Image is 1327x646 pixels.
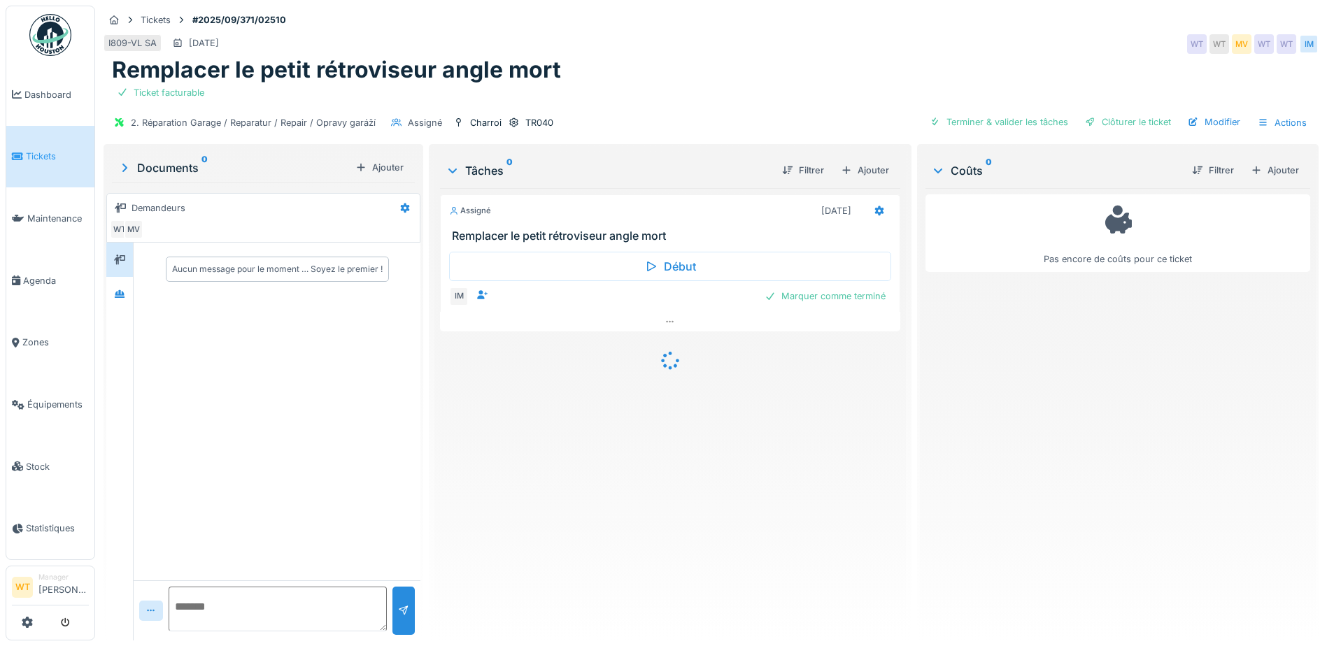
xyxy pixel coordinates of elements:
[1209,34,1229,54] div: WT
[1187,34,1207,54] div: WT
[118,159,350,176] div: Documents
[446,162,771,179] div: Tâches
[187,13,292,27] strong: #2025/09/371/02510
[835,161,895,180] div: Ajouter
[350,158,409,177] div: Ajouter
[1251,113,1313,133] div: Actions
[470,116,502,129] div: Charroi
[449,252,891,281] div: Début
[1182,113,1246,131] div: Modifier
[1232,34,1251,54] div: MV
[26,522,89,535] span: Statistiques
[27,212,89,225] span: Maintenance
[24,88,89,101] span: Dashboard
[27,398,89,411] span: Équipements
[935,201,1301,266] div: Pas encore de coûts pour ce ticket
[6,126,94,188] a: Tickets
[141,13,171,27] div: Tickets
[38,572,89,582] div: Manager
[26,150,89,163] span: Tickets
[26,460,89,473] span: Stock
[29,14,71,56] img: Badge_color-CXgf-gQk.svg
[1277,34,1296,54] div: WT
[986,162,992,179] sup: 0
[38,572,89,602] li: [PERSON_NAME]
[6,312,94,374] a: Zones
[449,287,469,306] div: IM
[23,274,89,287] span: Agenda
[6,498,94,560] a: Statistiques
[931,162,1181,179] div: Coûts
[759,287,891,306] div: Marquer comme terminé
[408,116,442,129] div: Assigné
[201,159,208,176] sup: 0
[131,116,376,129] div: 2. Réparation Garage / Reparatur / Repair / Opravy garáží
[452,229,894,243] h3: Remplacer le petit rétroviseur angle mort
[134,86,204,99] div: Ticket facturable
[110,220,129,239] div: WT
[6,64,94,126] a: Dashboard
[112,57,561,83] h1: Remplacer le petit rétroviseur angle mort
[12,577,33,598] li: WT
[924,113,1074,131] div: Terminer & valider les tâches
[1079,113,1177,131] div: Clôturer le ticket
[6,187,94,250] a: Maintenance
[449,205,491,217] div: Assigné
[1245,161,1305,180] div: Ajouter
[108,36,157,50] div: I809-VL SA
[172,263,383,275] div: Aucun message pour le moment … Soyez le premier !
[776,161,830,180] div: Filtrer
[124,220,143,239] div: MV
[1254,34,1274,54] div: WT
[22,336,89,349] span: Zones
[1186,161,1240,180] div: Filtrer
[821,204,851,217] div: [DATE]
[1299,34,1319,54] div: IM
[189,36,219,50] div: [DATE]
[12,572,89,605] a: WT Manager[PERSON_NAME]
[6,373,94,436] a: Équipements
[6,250,94,312] a: Agenda
[525,116,553,129] div: TR040
[6,436,94,498] a: Stock
[506,162,513,179] sup: 0
[132,201,185,215] div: Demandeurs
